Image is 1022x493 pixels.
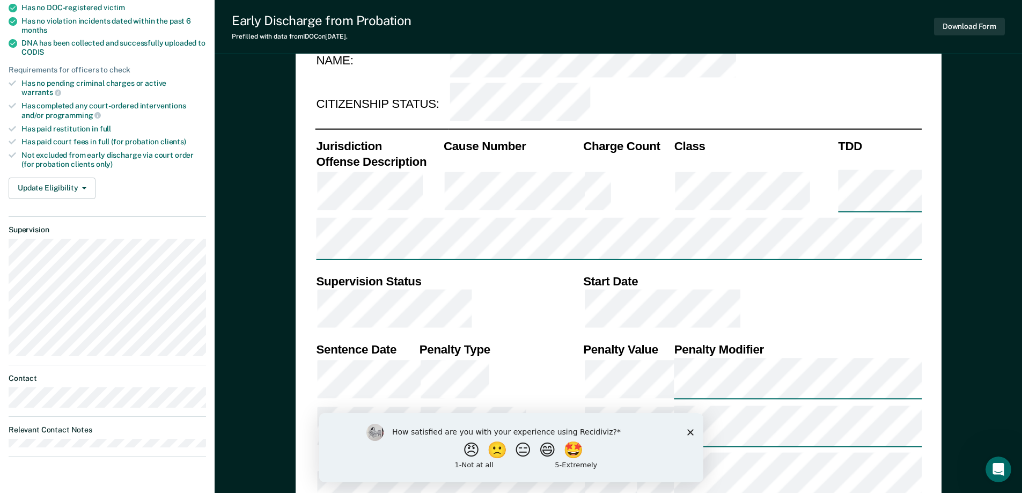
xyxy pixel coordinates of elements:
span: months [21,26,47,34]
div: Has no violation incidents dated within the past 6 [21,17,206,35]
div: Requirements for officers to check [9,65,206,75]
th: Supervision Status [315,273,582,289]
span: full [100,124,111,133]
button: Download Form [934,18,1005,35]
div: Prefilled with data from IDOC on [DATE] . [232,33,411,40]
th: Charge Count [582,138,673,153]
span: victim [104,3,125,12]
dt: Contact [9,374,206,383]
div: Has paid restitution in [21,124,206,134]
th: Penalty Modifier [673,341,922,357]
iframe: Intercom live chat [986,457,1011,482]
div: Has no pending criminal charges or active [21,79,206,97]
span: only) [96,160,113,168]
th: Penalty Type [418,341,582,357]
div: DNA has been collected and successfully uploaded to [21,39,206,57]
dt: Supervision [9,225,206,234]
div: Has paid court fees in full (for probation [21,137,206,146]
div: Not excluded from early discharge via court order (for probation clients [21,151,206,169]
th: Jurisdiction [315,138,443,153]
div: Early Discharge from Probation [232,13,411,28]
span: clients) [160,137,186,146]
span: programming [46,111,101,120]
th: Cause Number [442,138,582,153]
div: Has no DOC-registered [21,3,206,12]
th: Class [673,138,836,153]
div: Has completed any court-ordered interventions and/or [21,101,206,120]
iframe: Survey by Kim from Recidiviz [319,413,703,482]
th: TDD [837,138,922,153]
th: Penalty Value [582,341,673,357]
th: Offense Description [315,153,443,169]
dt: Relevant Contact Notes [9,425,206,435]
span: warrants [21,88,61,97]
td: CITIZENSHIP STATUS: [315,83,448,127]
td: NAME: [315,39,448,83]
span: CODIS [21,48,44,56]
th: Sentence Date [315,341,418,357]
th: Start Date [582,273,922,289]
button: Update Eligibility [9,178,95,199]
